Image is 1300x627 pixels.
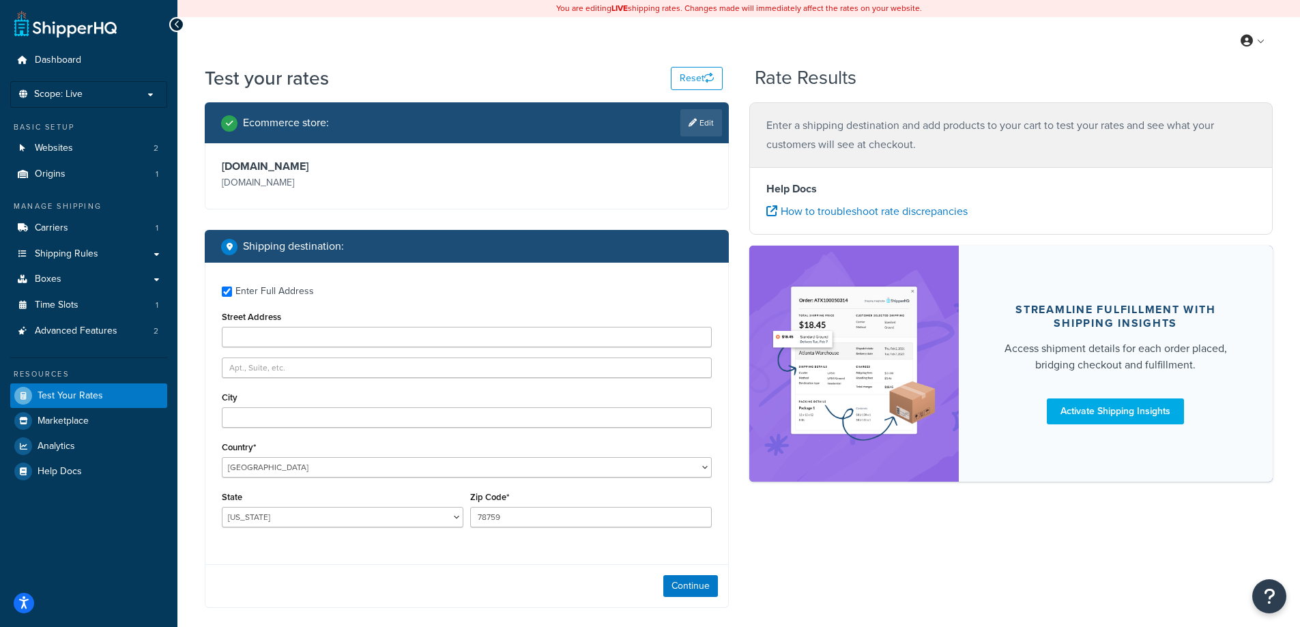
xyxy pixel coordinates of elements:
[770,266,938,461] img: feature-image-si-e24932ea9b9fcd0ff835db86be1ff8d589347e8876e1638d903ea230a36726be.png
[10,136,167,161] li: Websites
[38,466,82,478] span: Help Docs
[222,492,242,502] label: State
[992,340,1241,373] div: Access shipment details for each order placed, bridging checkout and fulfillment.
[35,55,81,66] span: Dashboard
[755,68,856,89] h2: Rate Results
[10,293,167,318] li: Time Slots
[10,162,167,187] a: Origins1
[222,287,232,297] input: Enter Full Address
[235,282,314,301] div: Enter Full Address
[10,216,167,241] a: Carriers1
[156,222,158,234] span: 1
[611,2,628,14] b: LIVE
[35,325,117,337] span: Advanced Features
[222,312,281,322] label: Street Address
[222,392,237,403] label: City
[38,441,75,452] span: Analytics
[10,136,167,161] a: Websites2
[992,303,1241,330] div: Streamline Fulfillment with Shipping Insights
[154,143,158,154] span: 2
[10,383,167,408] a: Test Your Rates
[766,181,1256,197] h4: Help Docs
[10,293,167,318] a: Time Slots1
[222,173,463,192] p: [DOMAIN_NAME]
[35,222,68,234] span: Carriers
[671,67,723,90] button: Reset
[35,169,66,180] span: Origins
[10,319,167,344] li: Advanced Features
[38,390,103,402] span: Test Your Rates
[222,160,463,173] h3: [DOMAIN_NAME]
[38,415,89,427] span: Marketplace
[222,358,712,378] input: Apt., Suite, etc.
[10,216,167,241] li: Carriers
[10,368,167,380] div: Resources
[680,109,722,136] a: Edit
[10,121,167,133] div: Basic Setup
[156,300,158,311] span: 1
[10,201,167,212] div: Manage Shipping
[10,459,167,484] a: Help Docs
[34,89,83,100] span: Scope: Live
[663,575,718,597] button: Continue
[766,116,1256,154] p: Enter a shipping destination and add products to your cart to test your rates and see what your c...
[766,203,968,219] a: How to troubleshoot rate discrepancies
[35,274,61,285] span: Boxes
[35,248,98,260] span: Shipping Rules
[10,242,167,267] a: Shipping Rules
[10,319,167,344] a: Advanced Features2
[35,143,73,154] span: Websites
[470,492,509,502] label: Zip Code*
[205,65,329,91] h1: Test your rates
[243,240,344,252] h2: Shipping destination :
[10,409,167,433] a: Marketplace
[222,442,256,452] label: Country*
[1047,398,1184,424] a: Activate Shipping Insights
[10,48,167,73] a: Dashboard
[156,169,158,180] span: 1
[10,162,167,187] li: Origins
[10,434,167,458] a: Analytics
[243,117,329,129] h2: Ecommerce store :
[10,267,167,292] a: Boxes
[1252,579,1286,613] button: Open Resource Center
[35,300,78,311] span: Time Slots
[154,325,158,337] span: 2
